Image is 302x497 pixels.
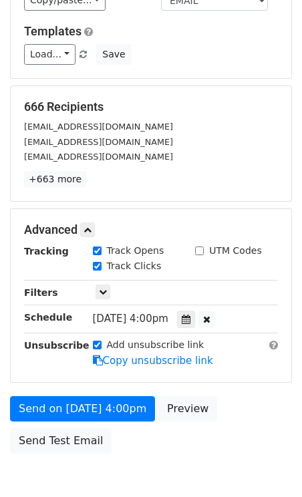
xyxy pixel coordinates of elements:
[235,433,302,497] iframe: Chat Widget
[107,244,164,258] label: Track Opens
[107,338,204,352] label: Add unsubscribe link
[24,100,278,114] h5: 666 Recipients
[209,244,261,258] label: UTM Codes
[24,222,278,237] h5: Advanced
[24,340,90,351] strong: Unsubscribe
[24,246,69,257] strong: Tracking
[96,44,131,65] button: Save
[24,24,82,38] a: Templates
[93,313,168,325] span: [DATE] 4:00pm
[10,396,155,422] a: Send on [DATE] 4:00pm
[24,122,173,132] small: [EMAIL_ADDRESS][DOMAIN_NAME]
[24,171,86,188] a: +663 more
[24,287,58,298] strong: Filters
[24,137,173,147] small: [EMAIL_ADDRESS][DOMAIN_NAME]
[24,44,75,65] a: Load...
[107,259,162,273] label: Track Clicks
[24,312,72,323] strong: Schedule
[93,355,213,367] a: Copy unsubscribe link
[24,152,173,162] small: [EMAIL_ADDRESS][DOMAIN_NAME]
[158,396,217,422] a: Preview
[10,428,112,454] a: Send Test Email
